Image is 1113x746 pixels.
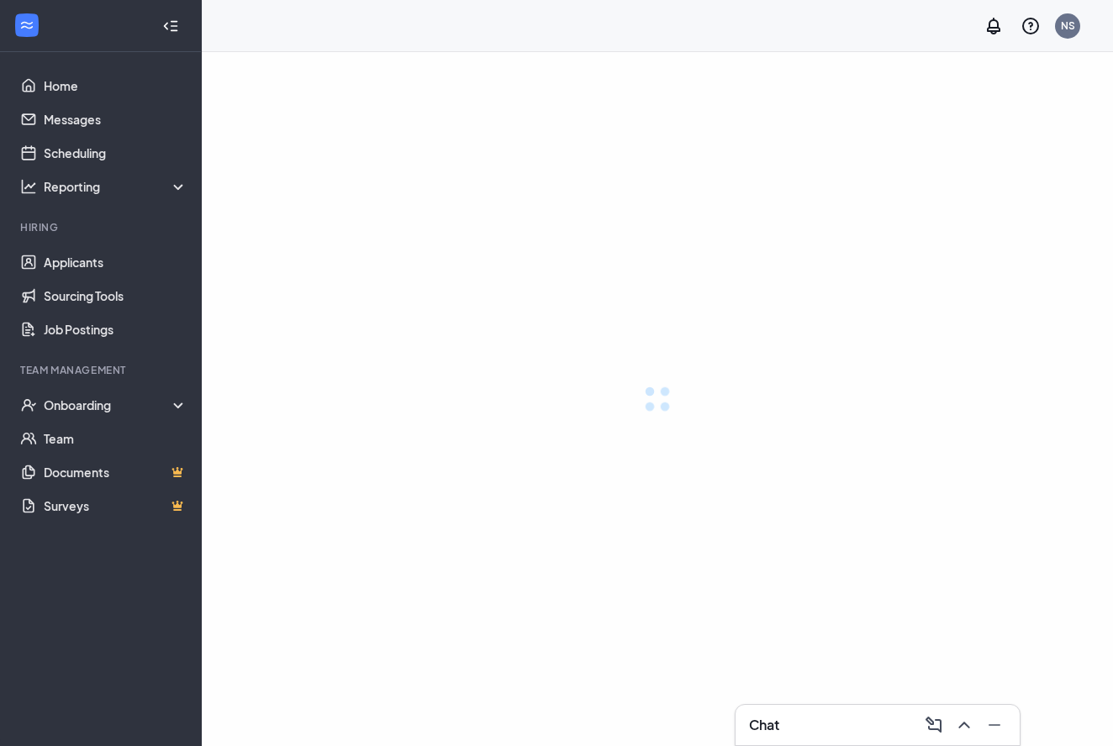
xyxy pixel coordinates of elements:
div: Team Management [20,363,184,377]
a: Home [44,69,187,102]
a: Applicants [44,245,187,279]
div: Onboarding [44,397,188,413]
a: Scheduling [44,136,187,170]
svg: Collapse [162,18,179,34]
a: DocumentsCrown [44,455,187,489]
svg: Analysis [20,178,37,195]
button: Minimize [979,712,1006,738]
a: SurveysCrown [44,489,187,523]
svg: ComposeMessage [924,715,944,735]
svg: QuestionInfo [1021,16,1041,36]
a: Team [44,422,187,455]
button: ChevronUp [949,712,976,738]
svg: UserCheck [20,397,37,413]
svg: Minimize [984,715,1005,735]
div: NS [1061,18,1075,33]
div: Reporting [44,178,188,195]
div: Hiring [20,220,184,234]
a: Messages [44,102,187,136]
a: Sourcing Tools [44,279,187,313]
h3: Chat [749,716,779,734]
svg: ChevronUp [954,715,974,735]
svg: Notifications [984,16,1004,36]
button: ComposeMessage [919,712,946,738]
svg: WorkstreamLogo [18,17,35,34]
a: Job Postings [44,313,187,346]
